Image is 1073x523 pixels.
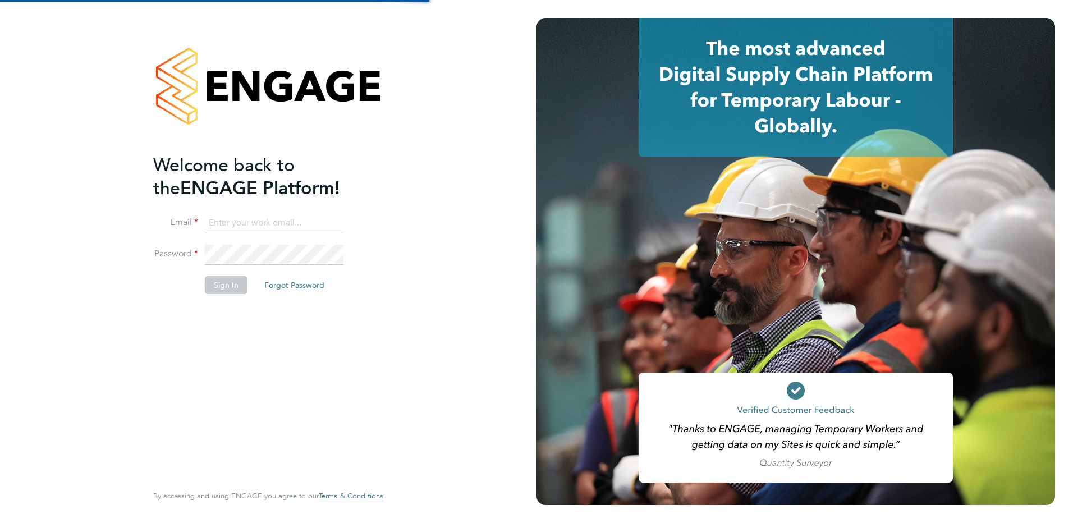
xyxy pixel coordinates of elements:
span: Welcome back to the [153,154,295,199]
span: By accessing and using ENGAGE you agree to our [153,491,383,501]
a: Terms & Conditions [319,492,383,501]
h2: ENGAGE Platform! [153,154,372,200]
label: Email [153,217,198,228]
span: Terms & Conditions [319,491,383,501]
input: Enter your work email... [205,213,343,233]
button: Sign In [205,276,247,294]
label: Password [153,248,198,260]
button: Forgot Password [255,276,333,294]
